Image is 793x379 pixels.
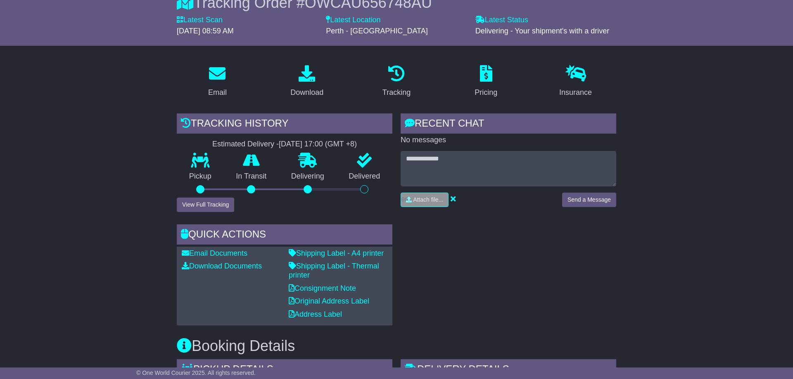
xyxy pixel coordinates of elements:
a: Address Label [289,310,342,318]
div: Insurance [559,87,592,98]
a: Download [285,62,329,101]
button: Send a Message [562,193,616,207]
p: No messages [401,136,616,145]
p: Pickup [177,172,224,181]
div: [DATE] 17:00 (GMT +8) [279,140,357,149]
a: Shipping Label - Thermal printer [289,262,379,279]
div: Tracking [382,87,411,98]
div: Estimated Delivery - [177,140,392,149]
span: Perth - [GEOGRAPHIC_DATA] [326,27,427,35]
a: Insurance [554,62,597,101]
label: Latest Scan [177,16,223,25]
a: Original Address Label [289,297,369,305]
a: Download Documents [182,262,262,270]
div: RECENT CHAT [401,113,616,136]
div: Quick Actions [177,224,392,247]
a: Tracking [377,62,416,101]
span: [DATE] 08:59 AM [177,27,234,35]
a: Email Documents [182,249,247,257]
p: Delivering [279,172,337,181]
label: Latest Location [326,16,380,25]
label: Latest Status [475,16,528,25]
p: Delivered [337,172,393,181]
div: Pricing [475,87,497,98]
span: © One World Courier 2025. All rights reserved. [136,370,256,376]
a: Email [203,62,232,101]
h3: Booking Details [177,338,616,354]
button: View Full Tracking [177,198,234,212]
p: In Transit [224,172,279,181]
a: Consignment Note [289,284,356,292]
div: Download [290,87,323,98]
span: Delivering - Your shipment's with a driver [475,27,610,35]
a: Pricing [469,62,503,101]
div: Email [208,87,227,98]
div: Tracking history [177,113,392,136]
a: Shipping Label - A4 printer [289,249,384,257]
